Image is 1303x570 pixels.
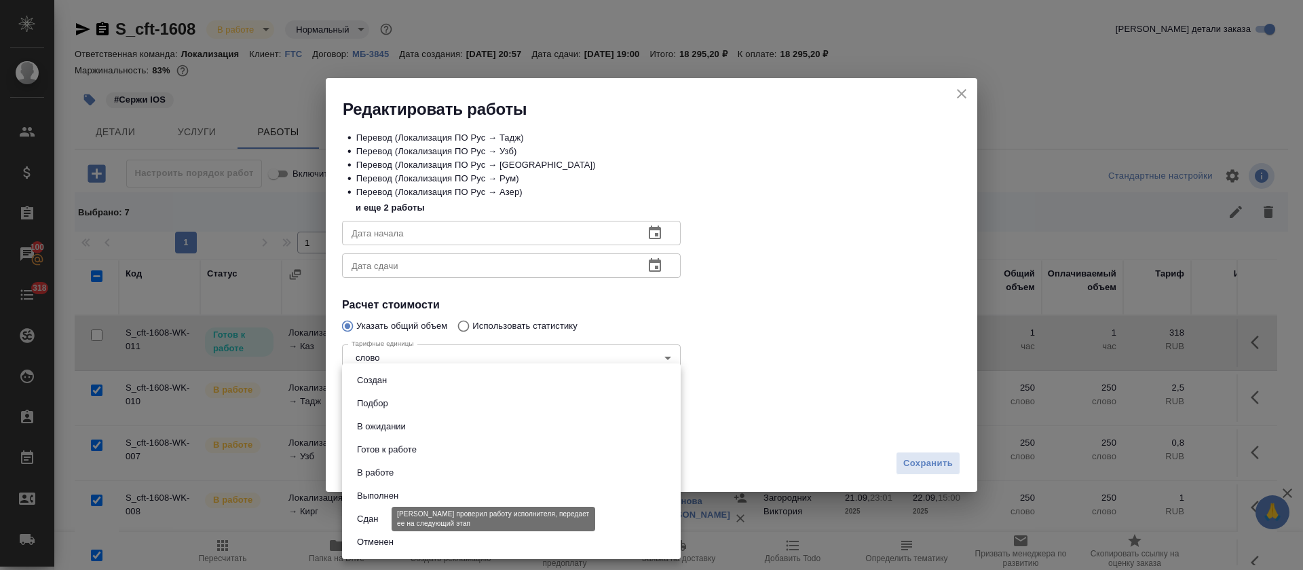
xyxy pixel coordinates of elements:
[353,535,398,550] button: Отменен
[353,512,382,527] button: Сдан
[353,488,402,503] button: Выполнен
[353,419,410,434] button: В ожидании
[353,442,421,457] button: Готов к работе
[353,396,392,411] button: Подбор
[353,373,391,388] button: Создан
[353,465,398,480] button: В работе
